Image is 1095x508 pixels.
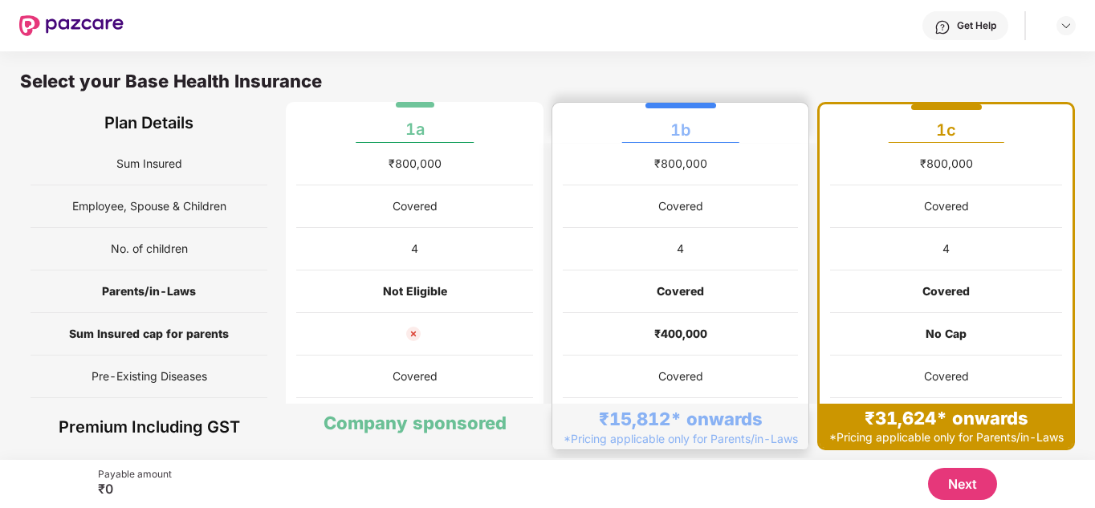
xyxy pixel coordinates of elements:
div: Covered [393,368,438,385]
div: 1a [405,107,425,139]
div: ₹400,000 [654,325,707,343]
div: Covered [657,282,704,300]
div: Covered [924,368,969,385]
div: ₹800,000 [920,155,973,173]
div: Select your Base Health Insurance [20,70,1075,102]
div: 4 [411,240,418,258]
span: No. of children [111,234,188,264]
div: Covered [393,197,438,215]
div: Premium Including GST [31,404,267,450]
img: New Pazcare Logo [19,15,124,36]
span: Sum Insured [116,148,182,179]
div: Covered [922,282,970,300]
div: Get Help [957,19,996,32]
span: Sum Insured cap for parents [69,319,229,349]
div: ₹800,000 [389,155,442,173]
div: Covered [924,197,969,215]
span: Parents/in-Laws [102,276,196,307]
div: *Pricing applicable only for Parents/in-Laws [564,431,798,446]
img: svg+xml;base64,PHN2ZyBpZD0iSGVscC0zMngzMiIgeG1sbnM9Imh0dHA6Ly93d3cudzMub3JnLzIwMDAvc3ZnIiB3aWR0aD... [934,19,950,35]
div: ₹15,812* onwards [599,408,763,430]
img: not_cover_cross.svg [404,324,423,343]
div: Company sponsored [324,412,507,434]
div: Not Eligible [383,282,447,300]
div: 1b [670,108,690,140]
button: Next [928,468,997,500]
img: svg+xml;base64,PHN2ZyBpZD0iRHJvcGRvd24tMzJ4MzIiIHhtbG5zPSJodHRwOi8vd3d3LnczLm9yZy8yMDAwL3N2ZyIgd2... [1060,19,1073,32]
span: Pre-Existing Diseases [92,361,207,392]
div: Covered [658,197,703,215]
div: Covered [658,368,703,385]
div: Payable amount [98,468,172,481]
div: ₹800,000 [654,155,707,173]
div: ₹31,624* onwards [865,407,1028,429]
span: Employee, Spouse & Children [72,191,226,221]
div: 4 [677,240,684,258]
div: Plan Details [31,102,267,143]
div: 1c [936,108,956,140]
div: No Cap [926,325,967,343]
div: *Pricing applicable only for Parents/in-Laws [829,429,1064,445]
div: ₹0 [98,481,172,497]
div: 4 [942,240,950,258]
